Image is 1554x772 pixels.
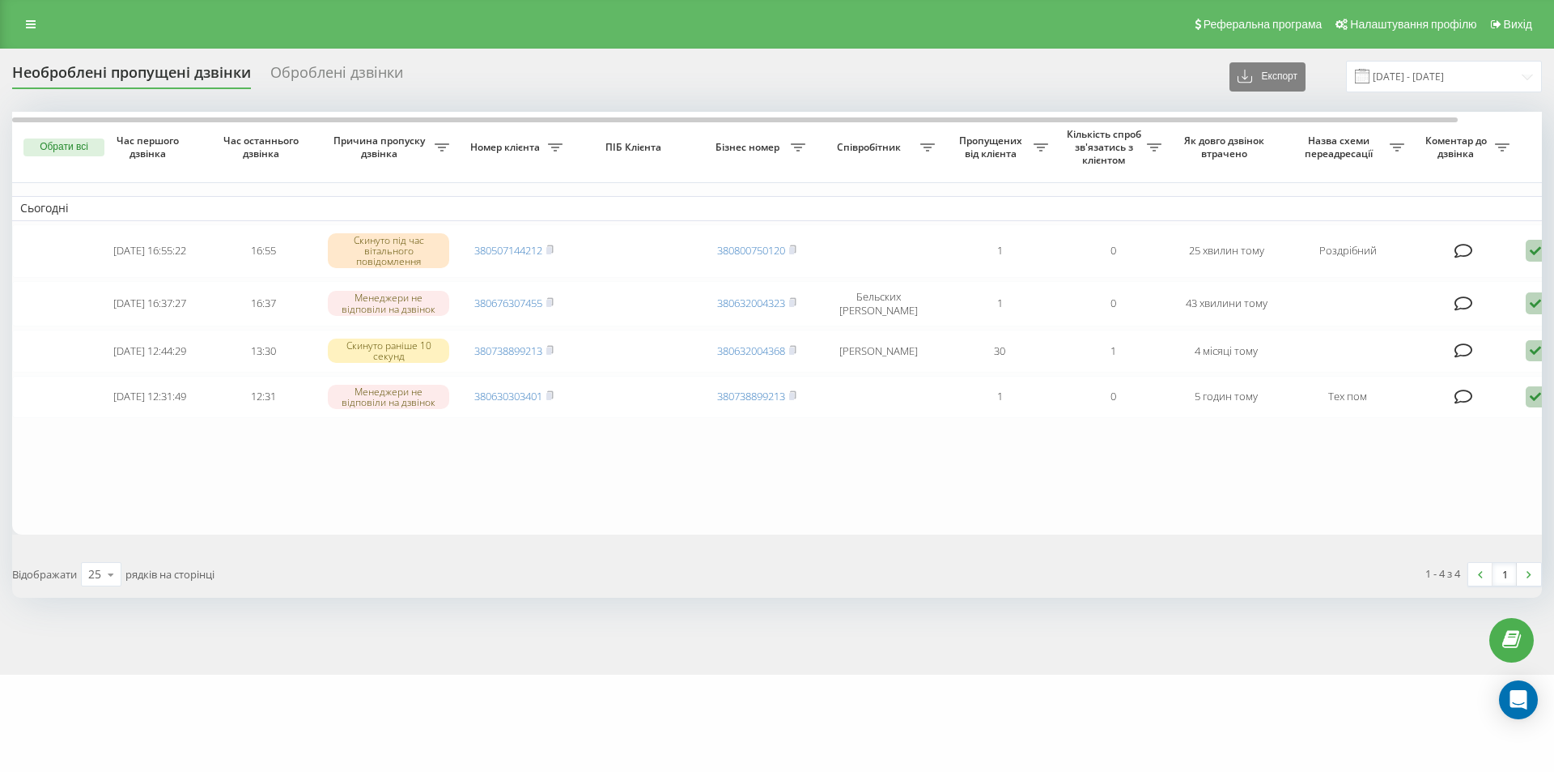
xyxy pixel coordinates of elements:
[270,64,403,89] div: Оброблені дзвінки
[717,343,785,358] a: 380632004368
[1204,18,1323,31] span: Реферальна програма
[1056,376,1170,419] td: 0
[474,389,542,403] a: 380630303401
[206,376,320,419] td: 12:31
[943,376,1056,419] td: 1
[328,339,449,363] div: Скинуто раніше 10 секунд
[474,343,542,358] a: 380738899213
[951,134,1034,160] span: Пропущених від клієнта
[1420,134,1495,160] span: Коментар до дзвінка
[584,141,686,154] span: ПІБ Клієнта
[822,141,920,154] span: Співробітник
[12,567,77,582] span: Відображати
[813,281,943,326] td: Бельских [PERSON_NAME]
[1170,376,1283,419] td: 5 годин тому
[328,291,449,315] div: Менеджери не відповіли на дзвінок
[206,330,320,373] td: 13:30
[328,134,435,160] span: Причина пропуску дзвінка
[717,243,785,258] a: 380800750120
[1056,330,1170,373] td: 1
[328,385,449,409] div: Менеджери не відповіли на дзвінок
[1170,330,1283,373] td: 4 місяці тому
[943,281,1056,326] td: 1
[125,567,214,582] span: рядків на сторінці
[717,389,785,403] a: 380738899213
[708,141,791,154] span: Бізнес номер
[93,330,206,373] td: [DATE] 12:44:29
[1425,565,1460,582] div: 1 - 4 з 4
[1056,224,1170,278] td: 0
[328,233,449,269] div: Скинуто під час вітального повідомлення
[93,376,206,419] td: [DATE] 12:31:49
[1182,134,1270,160] span: Як довго дзвінок втрачено
[93,281,206,326] td: [DATE] 16:37:27
[1283,376,1412,419] td: Тех пом
[1064,128,1147,166] span: Кількість спроб зв'язатись з клієнтом
[106,134,193,160] span: Час першого дзвінка
[206,281,320,326] td: 16:37
[943,224,1056,278] td: 1
[1229,62,1306,92] button: Експорт
[206,224,320,278] td: 16:55
[1283,224,1412,278] td: Роздрібний
[1492,563,1517,586] a: 1
[88,566,101,582] div: 25
[23,139,104,156] button: Обрати всі
[1350,18,1476,31] span: Налаштування профілю
[1056,281,1170,326] td: 0
[943,330,1056,373] td: 30
[1291,134,1390,160] span: Назва схеми переадресації
[474,243,542,258] a: 380507144212
[12,64,251,89] div: Необроблені пропущені дзвінки
[1170,224,1283,278] td: 25 хвилин тому
[465,141,548,154] span: Номер клієнта
[474,296,542,310] a: 380676307455
[93,224,206,278] td: [DATE] 16:55:22
[1170,281,1283,326] td: 43 хвилини тому
[1499,680,1538,719] div: Open Intercom Messenger
[717,296,785,310] a: 380632004323
[219,134,307,160] span: Час останнього дзвінка
[813,330,943,373] td: [PERSON_NAME]
[1504,18,1532,31] span: Вихід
